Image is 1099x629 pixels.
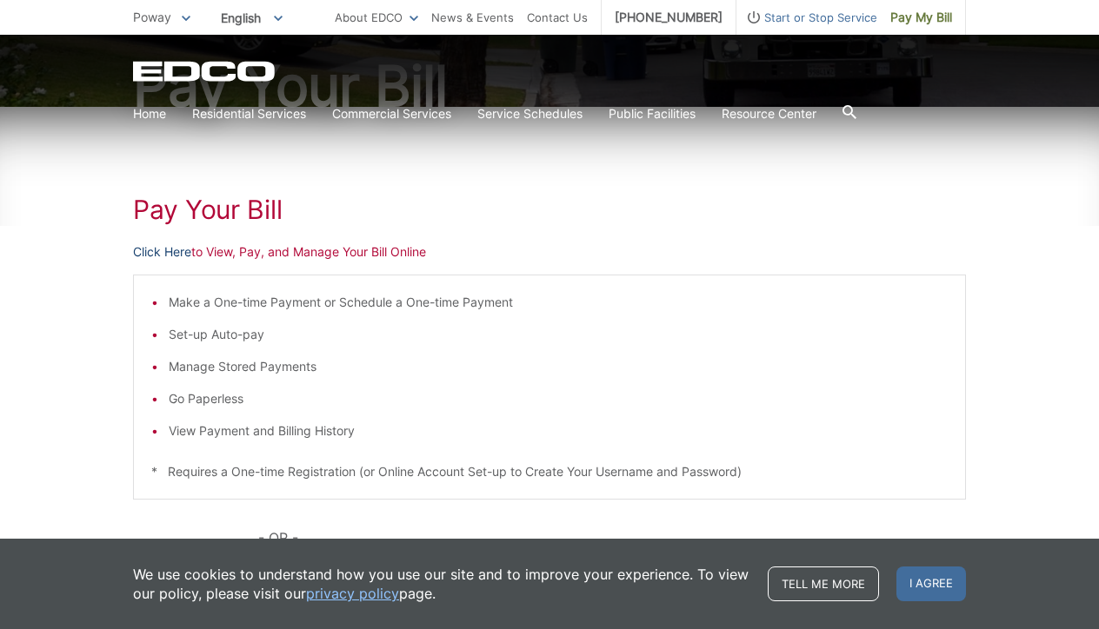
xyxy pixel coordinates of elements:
[133,104,166,123] a: Home
[768,566,879,601] a: Tell me more
[890,8,952,27] span: Pay My Bill
[431,8,514,27] a: News & Events
[306,584,399,603] a: privacy policy
[133,242,966,262] p: to View, Pay, and Manage Your Bill Online
[169,325,948,344] li: Set-up Auto-pay
[133,242,191,262] a: Click Here
[335,8,418,27] a: About EDCO
[151,462,948,481] p: * Requires a One-time Registration (or Online Account Set-up to Create Your Username and Password)
[896,566,966,601] span: I agree
[169,293,948,312] li: Make a One-time Payment or Schedule a One-time Payment
[527,8,588,27] a: Contact Us
[133,10,171,24] span: Poway
[609,104,696,123] a: Public Facilities
[133,565,750,603] p: We use cookies to understand how you use our site and to improve your experience. To view our pol...
[169,389,948,408] li: Go Paperless
[208,3,296,32] span: English
[477,104,583,123] a: Service Schedules
[332,104,451,123] a: Commercial Services
[133,61,277,82] a: EDCD logo. Return to the homepage.
[192,104,306,123] a: Residential Services
[169,421,948,440] li: View Payment and Billing History
[258,526,966,550] p: - OR -
[169,357,948,376] li: Manage Stored Payments
[722,104,816,123] a: Resource Center
[133,194,966,225] h1: Pay Your Bill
